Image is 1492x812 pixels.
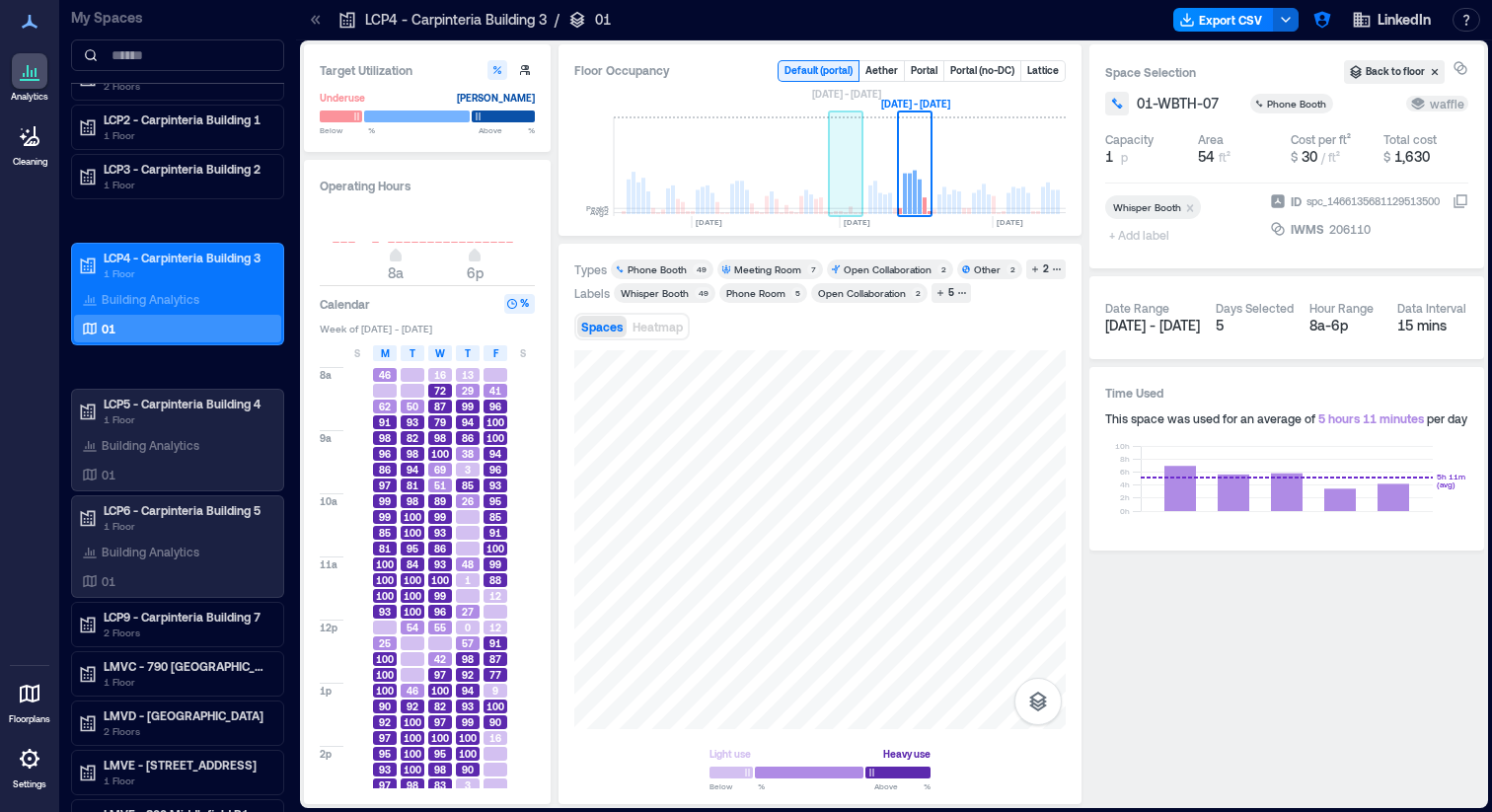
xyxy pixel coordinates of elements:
span: 48 [462,557,474,571]
span: Below % [709,780,765,792]
span: 94 [407,463,418,477]
span: 98 [407,447,418,461]
div: Open Collaboration [844,262,932,276]
p: Analytics [11,91,48,103]
div: spc_1466135681129513500 [1305,191,1442,211]
div: Total cost [1383,131,1437,147]
p: / [555,10,559,30]
div: Hour Range [1309,300,1374,316]
span: 98 [434,431,446,445]
div: Capacity [1105,131,1154,147]
span: Above % [874,780,931,792]
span: 85 [489,510,501,524]
span: 87 [434,400,446,413]
span: Heatmap [633,320,683,333]
div: Whisper Booth [1113,200,1181,214]
span: 97 [379,731,391,745]
div: Open Collaboration [818,286,906,300]
span: 86 [434,542,446,555]
p: LCP4 - Carpinteria Building 3 [104,250,269,265]
span: 96 [434,605,446,619]
span: 93 [462,700,474,713]
span: 93 [379,763,391,776]
div: Phone Booth [628,262,687,276]
span: p [1121,149,1128,165]
button: Spaces [577,316,627,337]
div: 49 [695,287,711,299]
span: 100 [404,510,421,524]
span: 86 [462,431,474,445]
span: 99 [434,589,446,603]
p: 1 Floor [104,518,269,534]
span: 11a [320,557,337,571]
button: Phone Booth [1250,94,1357,113]
div: Light use [709,744,751,764]
span: 16 [434,368,446,382]
p: LCP2 - Carpinteria Building 1 [104,111,269,127]
span: 98 [462,652,474,666]
text: [DATE] [997,217,1023,227]
span: Spaces [581,320,623,333]
div: Phone Booth [1267,97,1329,111]
div: Other [974,262,1001,276]
span: 83 [434,778,446,792]
span: F [493,345,498,361]
div: This space was used for an average of per day [1105,410,1468,426]
span: 93 [489,479,501,492]
span: 81 [407,479,418,492]
p: Cleaning [13,156,47,168]
p: 1 Floor [104,674,269,690]
div: 206110 [1327,219,1373,239]
div: 8a - 6p [1309,316,1381,335]
button: Lattice [1021,61,1065,81]
tspan: 10h [1115,441,1130,451]
span: 13 [462,368,474,382]
span: 100 [459,747,477,761]
p: LMVC - 790 [GEOGRAPHIC_DATA] B2 [104,658,269,674]
span: 46 [407,684,418,698]
tspan: 0h [1120,506,1130,516]
div: 49 [693,263,709,275]
button: 206110 [1329,219,1468,239]
span: 99 [379,494,391,508]
span: W [435,345,445,361]
span: 1,630 [1394,148,1430,165]
div: 15 mins [1397,316,1469,335]
span: 90 [489,715,501,729]
p: 01 [102,573,115,589]
div: Area [1198,131,1224,147]
span: 1 [465,573,471,587]
span: 99 [434,510,446,524]
span: Week of [DATE] - [DATE] [320,322,535,335]
div: Whisper Booth [621,286,689,300]
span: 95 [379,747,391,761]
span: ID [1291,191,1302,211]
p: Floorplans [9,713,50,725]
span: 93 [434,526,446,540]
div: Underuse [320,88,365,108]
div: [PERSON_NAME] [457,88,535,108]
div: 2 [1040,260,1052,278]
div: 5 [945,284,957,302]
span: $ [1383,150,1390,164]
span: ft² [1219,150,1231,164]
span: 98 [407,494,418,508]
span: + Add label [1105,221,1177,249]
p: LCP6 - Carpinteria Building 5 [104,502,269,518]
span: 92 [407,700,418,713]
span: 50 [407,400,418,413]
a: Floorplans [3,670,56,731]
span: 100 [486,542,504,555]
span: 5 hours 11 minutes [1318,411,1424,425]
span: 99 [462,715,474,729]
span: 12 [489,589,501,603]
span: 100 [431,573,449,587]
p: 2 Floors [104,625,269,640]
p: LCP3 - Carpinteria Building 2 [104,161,269,177]
h3: Operating Hours [320,176,535,195]
div: Cost per ft² [1291,131,1351,147]
span: 86 [379,463,391,477]
span: S [520,345,526,361]
span: 95 [489,494,501,508]
text: [DATE] [844,217,870,227]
